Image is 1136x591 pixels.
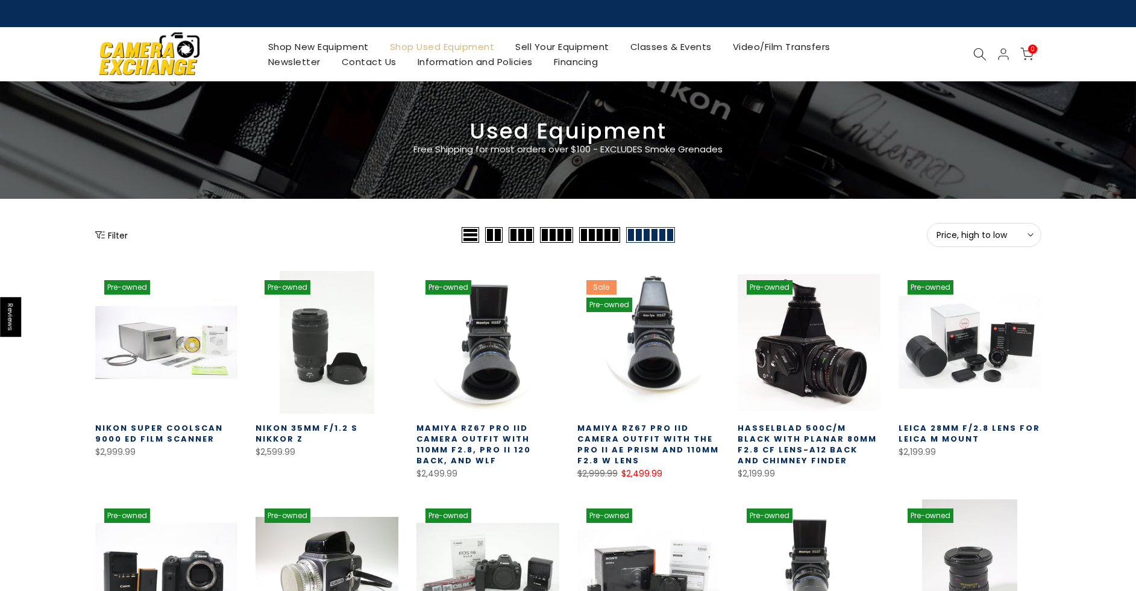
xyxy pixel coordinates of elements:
a: Hasselblad 500C/M Black with Planar 80mm f2.8 CF Lens-A12 Back and Chimney Finder [738,422,877,466]
a: Newsletter [257,54,331,69]
a: Contact Us [331,54,407,69]
a: Shop Used Equipment [379,39,505,54]
div: $2,199.99 [899,445,1041,460]
a: Nikon Super Coolscan 9000 ED Film Scanner [95,422,223,445]
a: Video/Film Transfers [722,39,841,54]
a: Mamiya RZ67 Pro IID Camera Outfit with 110MM F2.8, Pro II 120 Back, and WLF [416,422,531,466]
div: $2,599.99 [256,445,398,460]
button: Show filters [95,229,128,241]
p: Free Shipping for most orders over $100 - EXCLUDES Smoke Grenades [342,142,794,157]
a: Mamiya RZ67 Pro IID Camera Outfit with the Pro II AE Prism and 110MM F2.8 W Lens [577,422,719,466]
button: Price, high to low [927,223,1041,247]
a: Nikon 35mm f/1.2 S Nikkor Z [256,422,358,445]
del: $2,999.99 [577,467,618,480]
a: 0 [1020,48,1034,61]
a: Classes & Events [620,39,722,54]
span: 0 [1028,45,1037,54]
h3: Used Equipment [95,124,1041,139]
div: $2,499.99 [416,466,559,481]
a: Information and Policies [407,54,543,69]
div: $2,199.99 [738,466,880,481]
a: Sell Your Equipment [505,39,620,54]
div: $2,999.99 [95,445,238,460]
a: Shop New Equipment [257,39,379,54]
ins: $2,499.99 [621,466,662,481]
span: Price, high to low [937,230,1032,240]
a: Leica 28mm f/2.8 Lens for Leica M Mount [899,422,1040,445]
a: Financing [543,54,609,69]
